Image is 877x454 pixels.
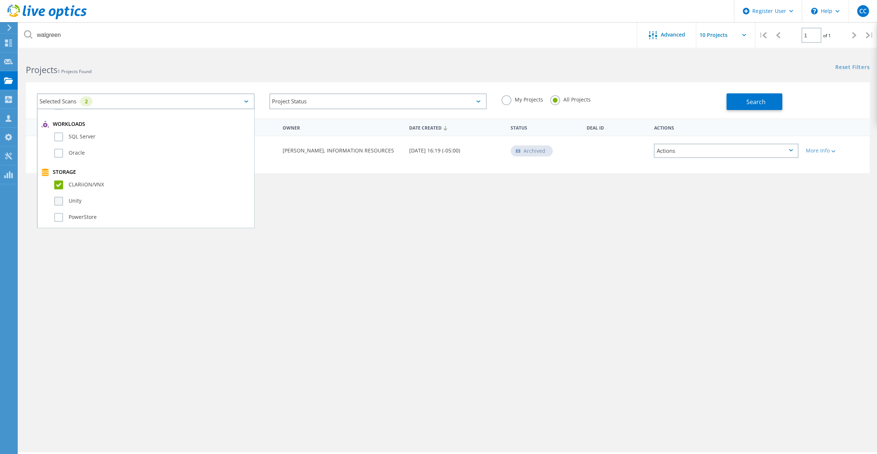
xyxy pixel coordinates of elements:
[54,149,250,158] label: Oracle
[405,136,507,161] div: [DATE] 16:19 (-05:00)
[54,197,250,206] label: Unity
[654,144,798,158] div: Actions
[746,98,766,106] span: Search
[269,93,487,109] div: Project Status
[835,65,870,71] a: Reset Filters
[54,133,250,141] label: SQL Server
[726,93,782,110] button: Search
[811,8,818,14] svg: \n
[80,96,93,106] div: 2
[806,148,866,153] div: More Info
[550,95,590,102] label: All Projects
[7,16,87,21] a: Live Optics Dashboard
[405,120,507,134] div: Date Created
[862,22,877,48] div: |
[583,120,650,134] div: Deal Id
[18,22,638,48] input: Search projects by name, owner, ID, company, etc
[859,8,866,14] span: CC
[823,32,831,39] span: of 1
[511,145,553,157] div: Archived
[26,64,58,76] b: Projects
[54,180,250,189] label: CLARiiON/VNX
[41,121,250,128] div: Workloads
[279,136,405,161] div: [PERSON_NAME], INFORMATION RESOURCES
[37,93,255,109] div: Selected Scans
[54,213,250,222] label: PowerStore
[650,120,802,134] div: Actions
[501,95,543,102] label: My Projects
[661,32,685,37] span: Advanced
[58,68,92,75] span: 1 Projects Found
[507,120,583,134] div: Status
[755,22,770,48] div: |
[279,120,405,134] div: Owner
[41,169,250,176] div: Storage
